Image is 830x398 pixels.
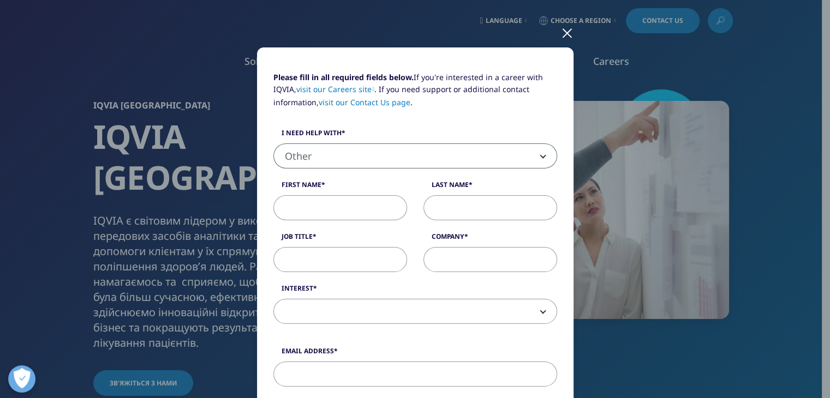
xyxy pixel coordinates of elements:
[273,72,414,82] strong: Please fill in all required fields below.
[273,71,557,117] p: If you're interested in a career with IQVIA, . If you need support or additional contact informat...
[273,128,557,143] label: I need help with
[273,284,557,299] label: Interest
[274,144,557,169] span: Other
[273,180,407,195] label: First Name
[8,365,35,393] button: Открыть настройки
[273,346,557,361] label: Email Address
[273,143,557,168] span: Other
[423,180,557,195] label: Last Name
[423,232,557,247] label: Company
[296,84,375,94] a: visit our Careers site
[319,97,410,107] a: visit our Contact Us page
[273,232,407,247] label: Job Title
